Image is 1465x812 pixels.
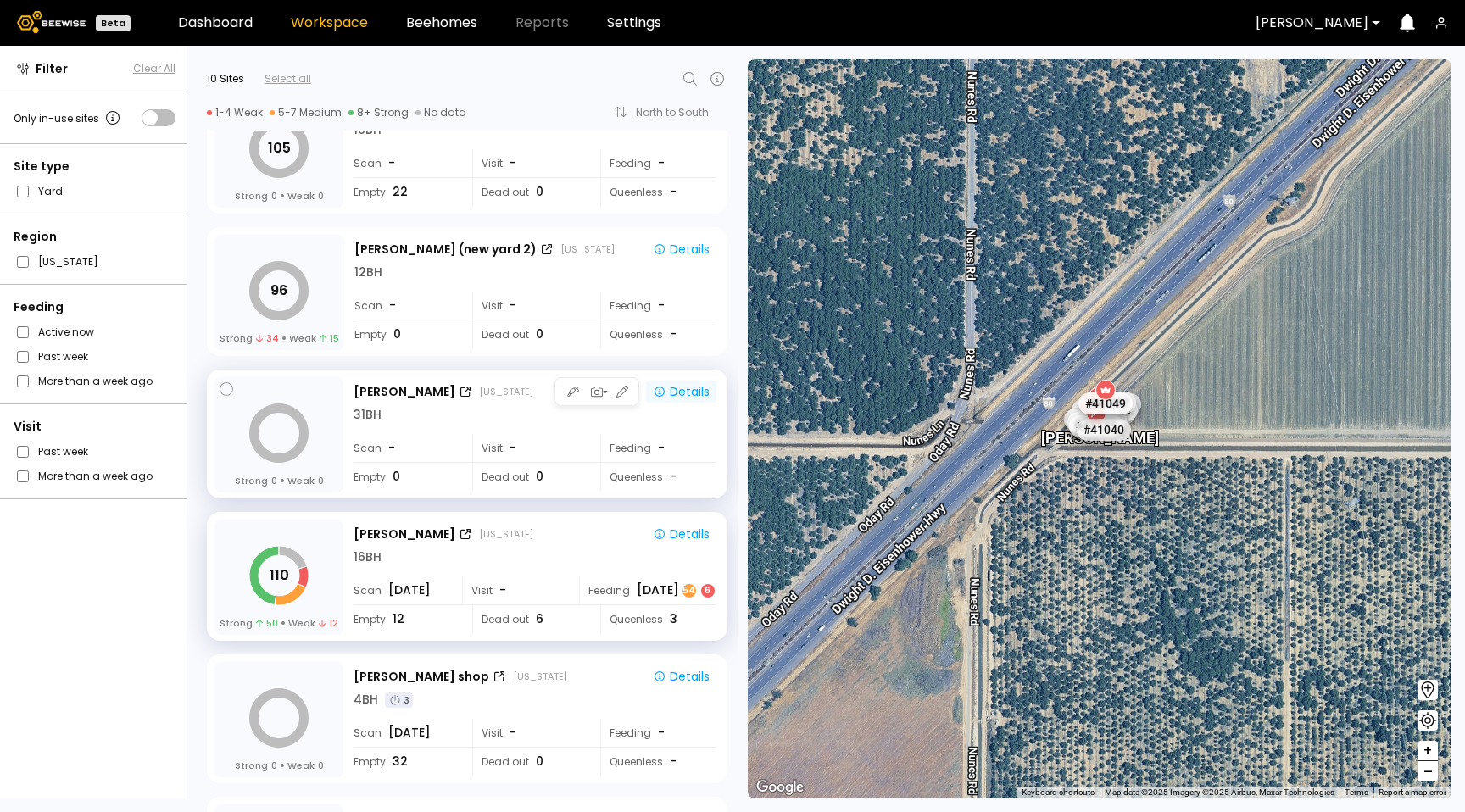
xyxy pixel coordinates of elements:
[510,297,516,314] span: -
[653,242,710,257] div: Details
[393,325,401,343] span: 0
[536,753,543,770] span: 0
[388,154,395,172] span: -
[579,576,716,604] div: Feeding
[38,442,88,460] label: Past week
[354,691,378,709] div: 4 BH
[560,242,615,256] div: [US_STATE]
[472,149,588,177] div: Visit
[36,60,68,78] span: Filter
[415,106,466,120] div: No data
[1064,409,1118,431] div: # 41046
[354,719,460,747] div: Scan
[14,298,175,316] div: Feeding
[646,523,716,545] button: Details
[354,548,382,566] div: 16 BH
[235,759,324,772] div: Strong Weak
[14,228,175,246] div: Region
[515,16,569,30] span: Reports
[536,325,543,343] span: 0
[1418,741,1438,761] button: +
[472,748,588,776] div: Dead out
[600,292,716,320] div: Feeding
[636,108,721,118] div: North to South
[1067,412,1122,434] div: # 41113
[235,474,324,487] div: Strong Weak
[354,668,489,686] div: [PERSON_NAME] shop
[38,253,98,270] label: [US_STATE]
[354,605,460,633] div: Empty
[393,468,400,486] span: 0
[348,106,409,120] div: 8+ Strong
[393,183,408,201] span: 22
[670,610,677,628] span: 3
[1077,419,1131,441] div: # 41040
[670,183,677,201] span: -
[752,776,808,798] img: Google
[354,748,460,776] div: Empty
[600,320,716,348] div: Queenless
[207,106,263,120] div: 1-4 Weak
[17,11,86,33] img: Beewise logo
[354,149,460,177] div: Scan
[1345,787,1368,797] a: Terms (opens in new tab)
[96,15,131,31] div: Beta
[637,581,716,599] div: [DATE]
[354,576,460,604] div: Scan
[1078,392,1133,414] div: # 41049
[268,138,291,158] tspan: 105
[354,383,455,401] div: [PERSON_NAME]
[389,297,396,314] span: -
[354,241,537,259] div: [PERSON_NAME] (new yard 2)
[472,463,588,491] div: Dead out
[320,331,339,345] span: 15
[600,178,716,206] div: Queenless
[472,605,588,633] div: Dead out
[479,385,533,398] div: [US_STATE]
[600,719,716,747] div: Feeding
[600,149,716,177] div: Feeding
[178,16,253,30] a: Dashboard
[354,320,461,348] div: Empty
[607,16,661,30] a: Settings
[536,183,543,201] span: 0
[406,16,477,30] a: Beehomes
[658,439,666,457] div: -
[600,605,716,633] div: Queenless
[385,692,413,708] div: 3
[318,189,324,203] span: 0
[318,759,324,772] span: 0
[653,384,710,399] div: Details
[600,463,716,491] div: Queenless
[472,719,588,747] div: Visit
[38,182,63,200] label: Yard
[752,776,808,798] a: Open this area in Google Maps (opens a new window)
[536,610,543,628] span: 6
[670,753,677,770] span: -
[354,264,382,281] div: 12 BH
[14,158,175,175] div: Site type
[472,320,588,348] div: Dead out
[1022,787,1095,798] button: Keyboard shortcuts
[670,325,677,343] span: -
[462,576,578,604] div: Visit
[388,724,431,742] span: [DATE]
[536,468,543,486] span: 0
[354,526,455,543] div: [PERSON_NAME]
[207,71,244,86] div: 10 Sites
[510,724,516,742] span: -
[1418,761,1438,781] button: –
[393,610,404,628] span: 12
[291,16,368,30] a: Workspace
[682,584,696,598] div: 54
[658,297,666,314] div: -
[354,292,461,320] div: Scan
[1423,740,1433,761] span: +
[235,189,324,203] div: Strong Weak
[354,121,382,139] div: 16 BH
[354,178,460,206] div: Empty
[38,348,88,365] label: Past week
[1379,787,1446,797] a: Report a map error
[256,616,278,630] span: 50
[354,463,460,491] div: Empty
